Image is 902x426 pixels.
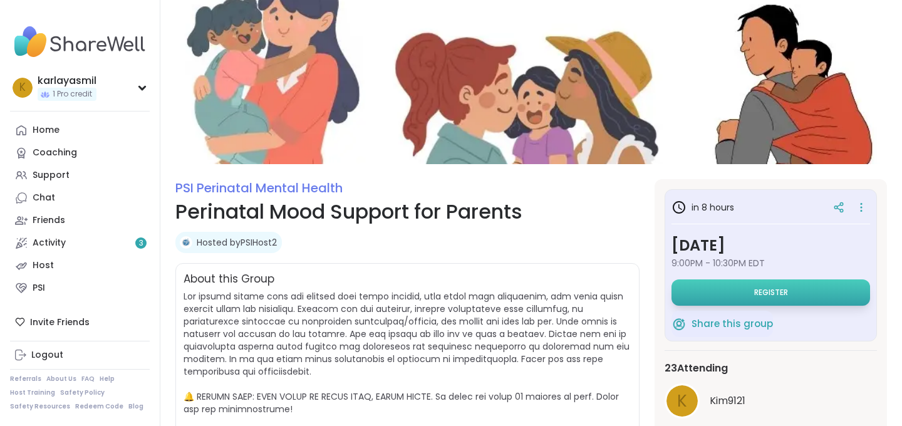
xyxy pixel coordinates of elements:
[754,288,788,298] span: Register
[60,388,105,397] a: Safety Policy
[33,169,70,182] div: Support
[10,164,150,187] a: Support
[692,317,773,331] span: Share this group
[184,271,274,288] h2: About this Group
[33,237,66,249] div: Activity
[10,20,150,64] img: ShareWell Nav Logo
[46,375,76,383] a: About Us
[33,259,54,272] div: Host
[10,388,55,397] a: Host Training
[10,311,150,333] div: Invite Friends
[10,277,150,299] a: PSI
[10,402,70,411] a: Safety Resources
[10,119,150,142] a: Home
[33,214,65,227] div: Friends
[175,197,640,227] h1: Perinatal Mood Support for Parents
[33,147,77,159] div: Coaching
[671,279,870,306] button: Register
[671,200,734,215] h3: in 8 hours
[710,393,745,408] span: Kim9121
[665,361,728,376] span: 23 Attending
[53,89,92,100] span: 1 Pro credit
[10,344,150,366] a: Logout
[197,236,277,249] a: Hosted byPSIHost2
[100,375,115,383] a: Help
[33,282,45,294] div: PSI
[10,142,150,164] a: Coaching
[180,236,192,249] img: PSIHost2
[81,375,95,383] a: FAQ
[10,232,150,254] a: Activity3
[31,349,63,361] div: Logout
[671,234,870,257] h3: [DATE]
[175,179,343,197] a: PSI Perinatal Mental Health
[19,80,26,96] span: k
[75,402,123,411] a: Redeem Code
[139,238,143,249] span: 3
[33,124,60,137] div: Home
[10,187,150,209] a: Chat
[671,257,870,269] span: 9:00PM - 10:30PM EDT
[677,389,687,413] span: K
[10,209,150,232] a: Friends
[128,402,143,411] a: Blog
[671,316,687,331] img: ShareWell Logomark
[38,74,96,88] div: karlayasmil
[665,383,877,418] a: KKim9121
[10,375,41,383] a: Referrals
[33,192,55,204] div: Chat
[10,254,150,277] a: Host
[671,311,773,337] button: Share this group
